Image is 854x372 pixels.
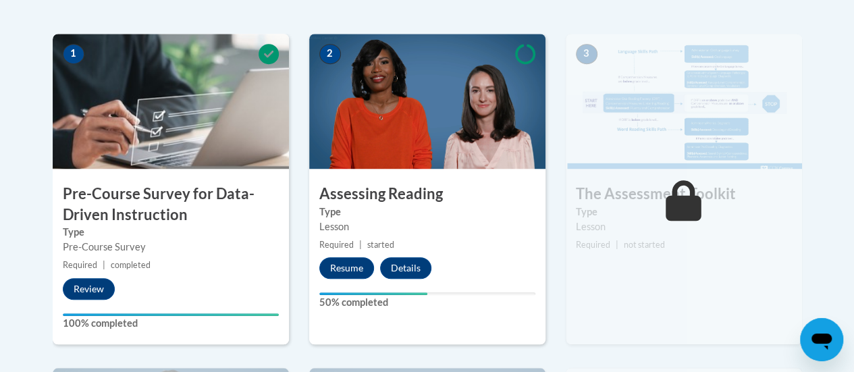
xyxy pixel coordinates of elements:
[576,240,610,250] span: Required
[576,205,792,219] label: Type
[53,34,289,169] img: Course Image
[359,240,362,250] span: |
[380,257,431,279] button: Details
[319,219,535,234] div: Lesson
[63,44,84,64] span: 1
[566,184,802,205] h3: The Assessment Toolkit
[319,257,374,279] button: Resume
[103,260,105,270] span: |
[566,34,802,169] img: Course Image
[624,240,665,250] span: not started
[319,205,535,219] label: Type
[800,318,843,361] iframe: Button to launch messaging window, conversation in progress
[63,240,279,255] div: Pre-Course Survey
[63,260,97,270] span: Required
[309,184,545,205] h3: Assessing Reading
[63,225,279,240] label: Type
[576,44,597,64] span: 3
[111,260,151,270] span: completed
[63,278,115,300] button: Review
[53,184,289,225] h3: Pre-Course Survey for Data-Driven Instruction
[319,44,341,64] span: 2
[616,240,618,250] span: |
[576,219,792,234] div: Lesson
[319,295,535,310] label: 50% completed
[319,292,427,295] div: Your progress
[63,316,279,331] label: 100% completed
[367,240,394,250] span: started
[63,313,279,316] div: Your progress
[319,240,354,250] span: Required
[309,34,545,169] img: Course Image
